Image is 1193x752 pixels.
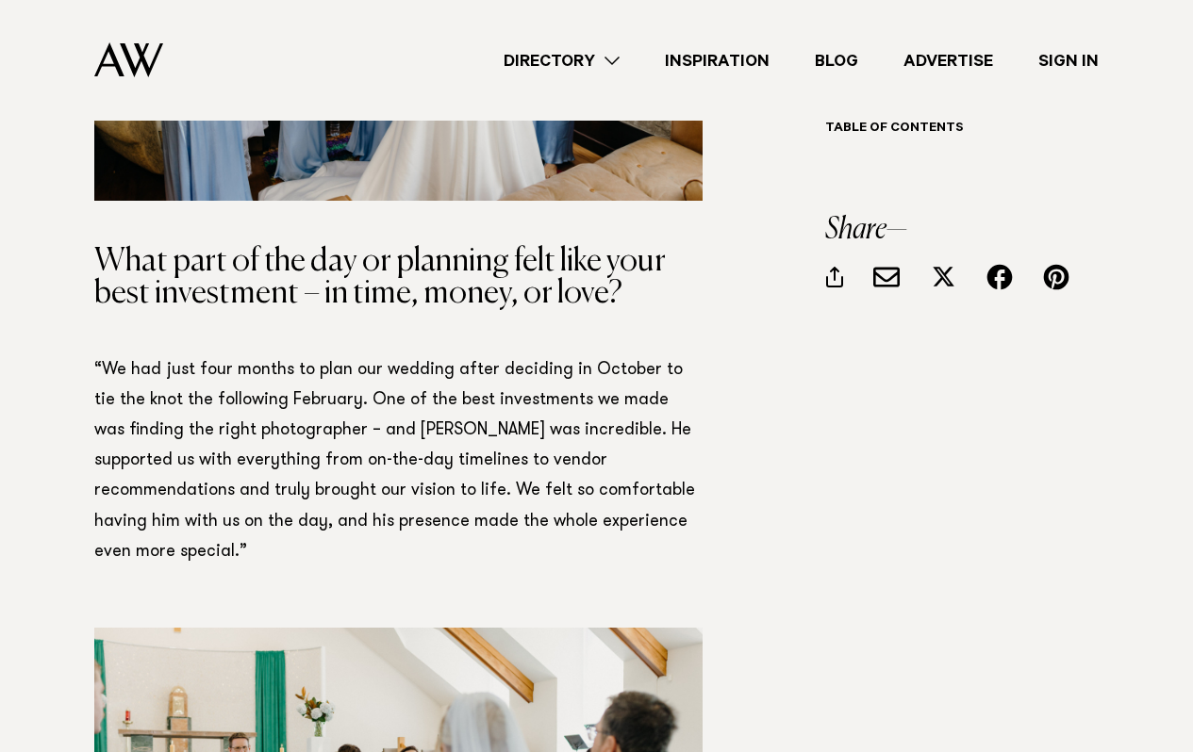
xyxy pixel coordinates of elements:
a: Inspiration [642,48,792,74]
a: Blog [792,48,881,74]
a: Directory [481,48,642,74]
a: Sign In [1016,48,1121,74]
img: Auckland Weddings Logo [94,42,163,77]
h6: Table of contents [825,121,1099,139]
h3: Share [825,214,1099,244]
p: “We had just four months to plan our wedding after deciding in October to tie the knot the follow... [94,355,703,566]
h3: What part of the day or planning felt like your best investment – in time, money, or love? [94,246,703,310]
a: Advertise [881,48,1016,74]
